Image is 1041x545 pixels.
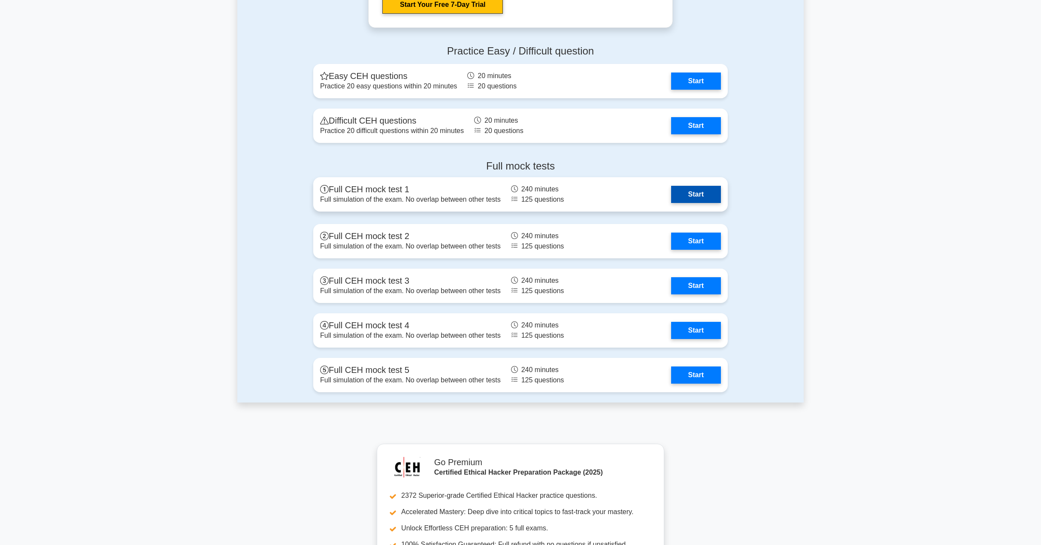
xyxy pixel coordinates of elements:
a: Start [671,117,721,134]
h4: Full mock tests [313,160,728,173]
a: Start [671,277,721,294]
a: Start [671,73,721,90]
a: Start [671,186,721,203]
a: Start [671,366,721,384]
h4: Practice Easy / Difficult question [313,45,728,58]
a: Start [671,322,721,339]
a: Start [671,233,721,250]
